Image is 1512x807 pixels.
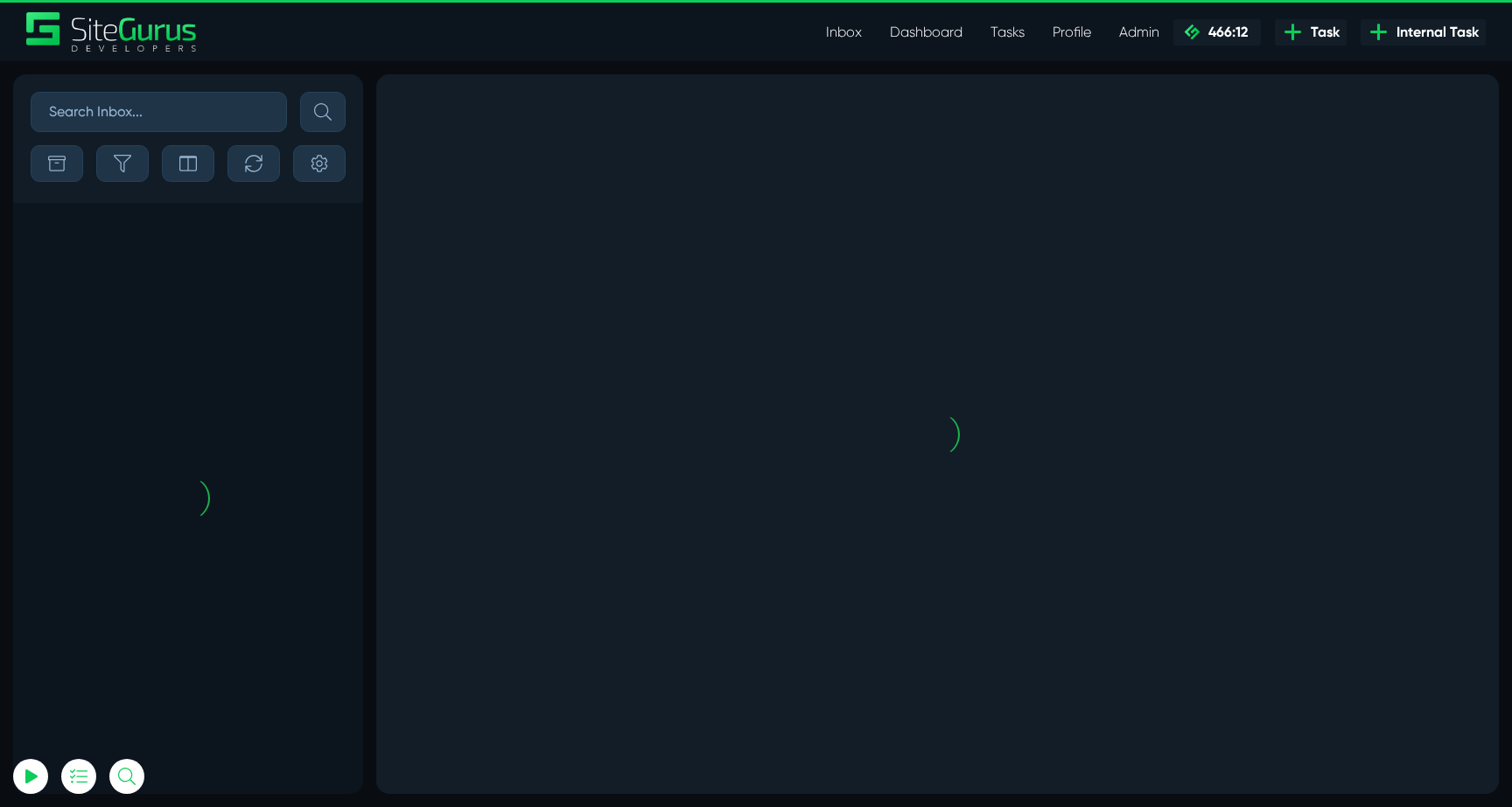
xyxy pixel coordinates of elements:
a: SiteGurus [26,12,198,52]
a: Admin [1105,15,1173,50]
span: 466:12 [1201,24,1248,40]
a: Internal Task [1361,19,1486,45]
input: Search Inbox... [31,92,287,132]
a: 466:12 [1173,19,1261,45]
a: Dashboard [876,15,976,50]
img: Sitegurus Logo [26,12,198,52]
span: Task [1304,22,1340,43]
a: Task [1275,19,1347,45]
span: Internal Task [1389,22,1479,43]
a: Inbox [812,15,876,50]
a: Tasks [976,15,1039,50]
a: Profile [1039,15,1105,50]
